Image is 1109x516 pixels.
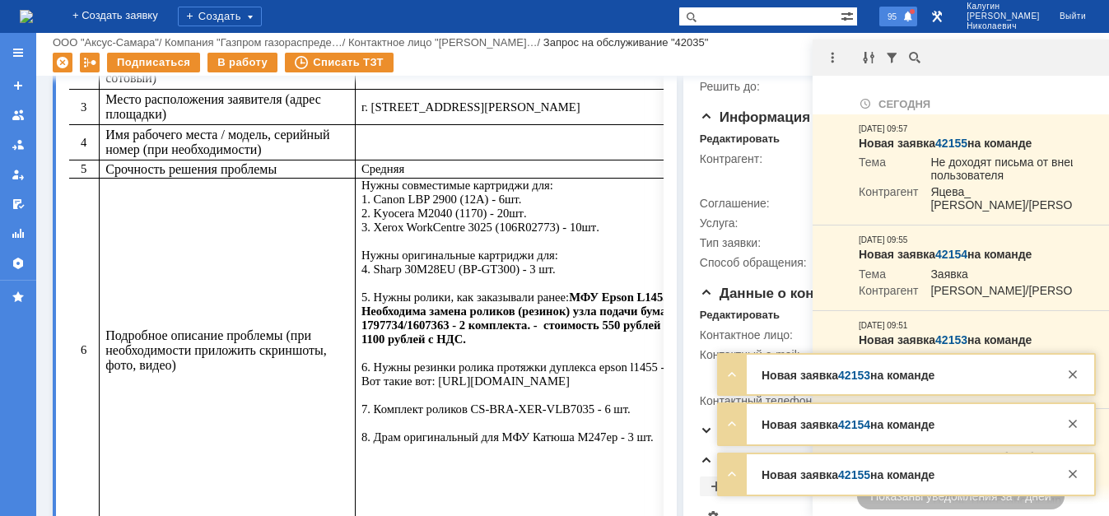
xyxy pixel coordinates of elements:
[292,110,511,123] span: г. [STREET_ADDRESS][PERSON_NAME]
[722,365,742,384] div: Развернуть
[20,10,33,23] a: Перейти на домашнюю страницу
[12,30,17,44] span: 1
[1063,365,1083,384] div: Закрыть
[700,286,874,301] span: Данные о контрагенте
[292,172,335,185] span: Средняя
[5,250,31,277] a: Настройки
[36,30,211,44] span: Заявитель (ФИО пользователя)
[700,394,885,407] div: Контактный телефон:
[10,26,207,40] span: Kyocera M2040 (1170) - 414,00 за шт.
[36,51,274,95] span: Контактный телефон заявителя (указать доступный № телефона, по возможности - сотовый)
[5,221,31,247] a: Отчеты
[700,236,885,249] div: Тип заявки:
[12,66,17,79] span: 2
[967,2,1040,12] span: Калугин
[859,123,907,136] div: [DATE] 09:57
[859,248,1032,261] strong: Новая заявка на команде
[20,10,33,23] img: logo
[12,110,17,123] span: 3
[700,80,885,93] div: Решить до:
[967,21,1040,31] span: Николаевич
[513,230,528,244] span: шт
[12,353,17,366] span: 6
[292,30,388,44] span: [PERSON_NAME]
[36,102,251,131] span: Место расположения заявителя (адрес площадки)
[762,468,934,481] strong: Новая заявка на команде
[700,309,780,322] div: Редактировать
[935,137,967,150] a: 42155
[700,109,810,125] span: Информация
[838,369,870,382] a: 42153
[859,185,918,215] td: Контрагент
[905,48,925,67] div: Поиск по тексту
[700,197,885,210] div: Соглашение:
[36,338,257,382] span: Подробное описание проблемы (при необходимости приложить скриншоты, фото, видео)
[700,424,906,439] span: Рекомендуемые статьи БЗ
[527,230,530,244] span: .
[838,468,870,481] a: 42155
[859,267,918,284] td: Тема
[292,258,744,453] span: Нужны оригинальные картриджи для: 4. Sharp 30M28EU (BP-GT300) - 3 шт. 5. Нужны ролики, как заказы...
[967,12,1040,21] span: [PERSON_NAME]
[935,333,967,346] a: 42153
[5,191,31,217] a: Мои согласования
[700,152,885,165] div: Контрагент:
[762,369,934,382] strong: Новая заявка на команде
[838,418,870,431] a: 42154
[80,53,100,72] div: Работа с массовостью
[12,172,17,185] span: 5
[859,319,907,332] div: [DATE] 09:51
[10,92,347,105] span: Комплект роликов CS-BRA-XER-VLB7035 - 630,00 за комплект.
[700,348,885,361] div: Контактный e-mail:
[762,418,934,431] strong: Новая заявка на команде
[5,161,31,188] a: Мои заявки
[927,7,947,26] a: Перейти в интерфейс администратора
[53,53,72,72] div: Удалить
[857,483,1064,509] div: Показаны уведомления за 7 дней
[722,464,742,484] div: Развернуть
[543,36,709,49] div: Запрос на обслуживание "42035"
[700,256,885,269] div: Способ обращения:
[292,188,484,216] span: Нужны совместимые картриджи для: 1. Canon LBP 2900 (12A) - 6шт.
[5,132,31,158] a: Заявки в моей ответственности
[10,40,284,53] span: Xerox WorkCentre 3025 (106R02773) - 535,00 за шт.
[5,102,31,128] a: Заявки на командах
[10,13,209,26] span: Canon LBP 2900 (12A) - 424,00 за шт.
[859,137,1032,150] strong: Новая заявка на команде
[935,248,967,261] a: 42154
[859,95,1073,111] div: Сегодня
[859,284,918,300] td: Контрагент
[859,234,907,247] div: [DATE] 09:55
[722,414,742,434] div: Развернуть
[700,453,794,469] span: ИТ-активы
[178,7,262,26] div: Создать
[165,36,348,49] div: /
[53,36,165,49] div: /
[5,72,31,99] a: Создать заявку
[36,137,260,166] span: Имя рабочего места / модель, серийный номер (при необходимости)
[292,216,513,244] span: . 3. Xerox WorkCentre 3025 (106R02773) - 10
[292,66,358,79] span: 89171136838
[165,36,342,49] a: Компания "Газпром газораспреде…
[36,172,207,186] span: Срочность решения проблемы
[348,36,538,49] a: Контактное лицо "[PERSON_NAME]…
[859,333,1032,346] strong: Новая заявка на команде
[700,216,885,230] div: Услуга:
[10,105,412,119] span: Драм оригинальный для МФУ Катюша M247ep (PCM247) - 20 333,00 за шт.
[859,48,878,67] div: Группировка уведомлений
[292,300,744,356] b: МФУ Epson L1455 (А3) (X2SJ001500) – Необходима замена роликов (резинок) узла подачи бумаги 1,2 ло...
[292,216,440,230] span: 2. Kyocera M2040 (1170) - 20
[348,36,543,49] div: /
[12,146,17,159] span: 4
[883,11,902,22] span: 95
[822,48,842,67] div: Действия с уведомлениями
[440,216,454,230] span: шт
[841,7,857,23] span: Расширенный поиск
[859,156,918,185] td: Тема
[1063,464,1083,484] div: Закрыть
[700,132,780,146] div: Редактировать
[53,36,159,49] a: ООО "Аксус-Самара"
[10,53,259,66] span: Sharp 30M28EU (BP-GT300) - 19 670,00 за шт.
[700,328,885,342] div: Контактное лицо:
[882,48,902,67] div: Фильтрация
